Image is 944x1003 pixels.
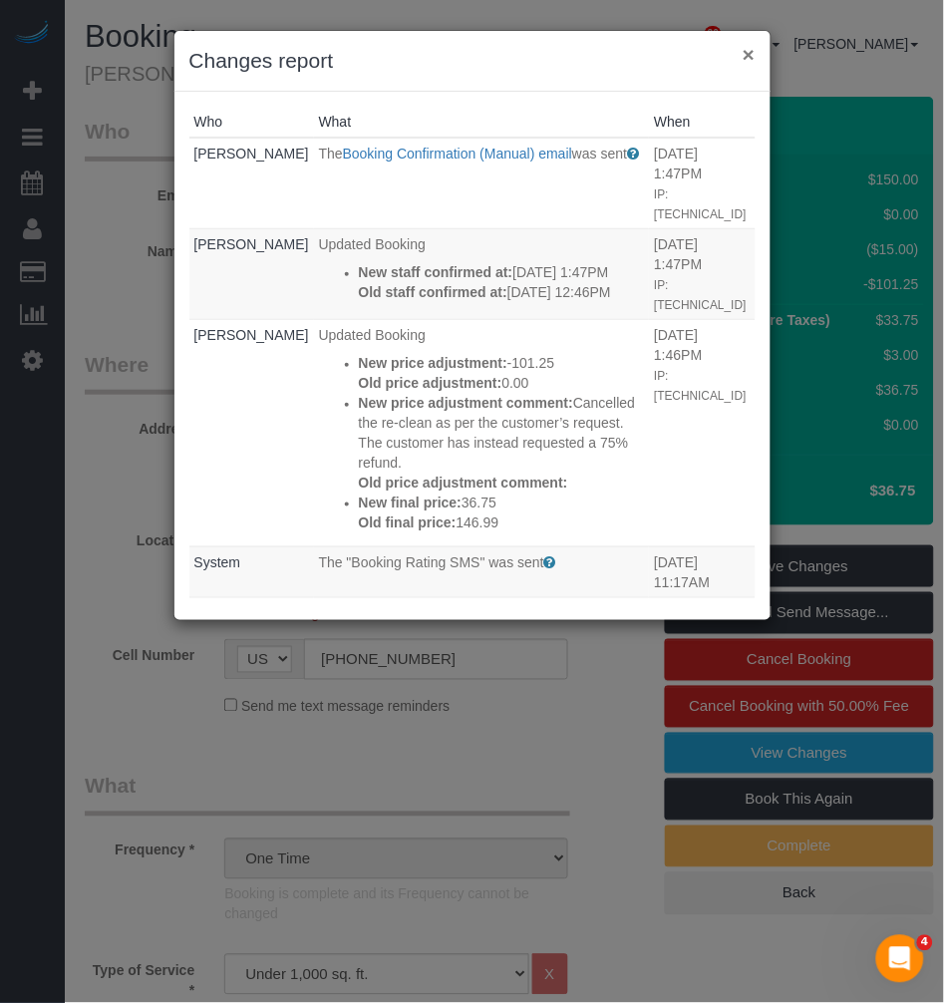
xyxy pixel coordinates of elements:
button: × [743,44,755,65]
td: When [649,546,755,597]
strong: Old price adjustment comment: [359,475,568,491]
strong: Old final price: [359,514,457,530]
p: [DATE] 1:47PM [359,262,645,282]
p: 0.00 [359,373,645,393]
span: was sent [572,146,627,162]
a: Booking Rating email [343,605,474,621]
a: [PERSON_NAME] [194,327,309,343]
p: Cancelled the re-clean as per the customer’s request. The customer has instead requested a 75% re... [359,393,645,473]
span: The [319,146,343,162]
sui-modal: Changes report [174,31,771,620]
td: Who [189,138,314,228]
strong: New price adjustment: [359,355,507,371]
span: Updated Booking [319,327,426,343]
th: Who [189,107,314,138]
td: Who [189,228,314,319]
p: 36.75 [359,493,645,512]
p: -101.25 [359,353,645,373]
td: What [314,228,650,319]
td: When [649,228,755,319]
small: IP: [TECHNICAL_ID] [654,278,747,312]
strong: New price adjustment comment: [359,395,574,411]
td: Who [189,319,314,546]
small: IP: [TECHNICAL_ID] [654,187,747,221]
td: When [649,597,755,648]
td: What [314,597,650,648]
th: What [314,107,650,138]
td: What [314,546,650,597]
p: [DATE] 12:46PM [359,282,645,302]
strong: New final price: [359,495,462,510]
a: System [194,605,241,621]
a: [PERSON_NAME] [194,236,309,252]
td: What [314,138,650,228]
td: What [314,319,650,546]
a: Booking Confirmation (Manual) email [343,146,572,162]
p: 146.99 [359,512,645,532]
a: [PERSON_NAME] [194,146,309,162]
span: was sent [474,605,529,621]
strong: Old staff confirmed at: [359,284,507,300]
strong: New staff confirmed at: [359,264,513,280]
span: The [319,605,343,621]
td: Who [189,597,314,648]
td: When [649,319,755,546]
span: Updated Booking [319,236,426,252]
th: When [649,107,755,138]
td: Who [189,546,314,597]
td: When [649,138,755,228]
strong: Old price adjustment: [359,375,502,391]
span: 4 [917,935,933,951]
span: The "Booking Rating SMS" was sent [319,554,544,570]
a: System [194,554,241,570]
iframe: Intercom live chat [876,935,924,983]
small: IP: [TECHNICAL_ID] [654,369,747,403]
h3: Changes report [189,46,756,76]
